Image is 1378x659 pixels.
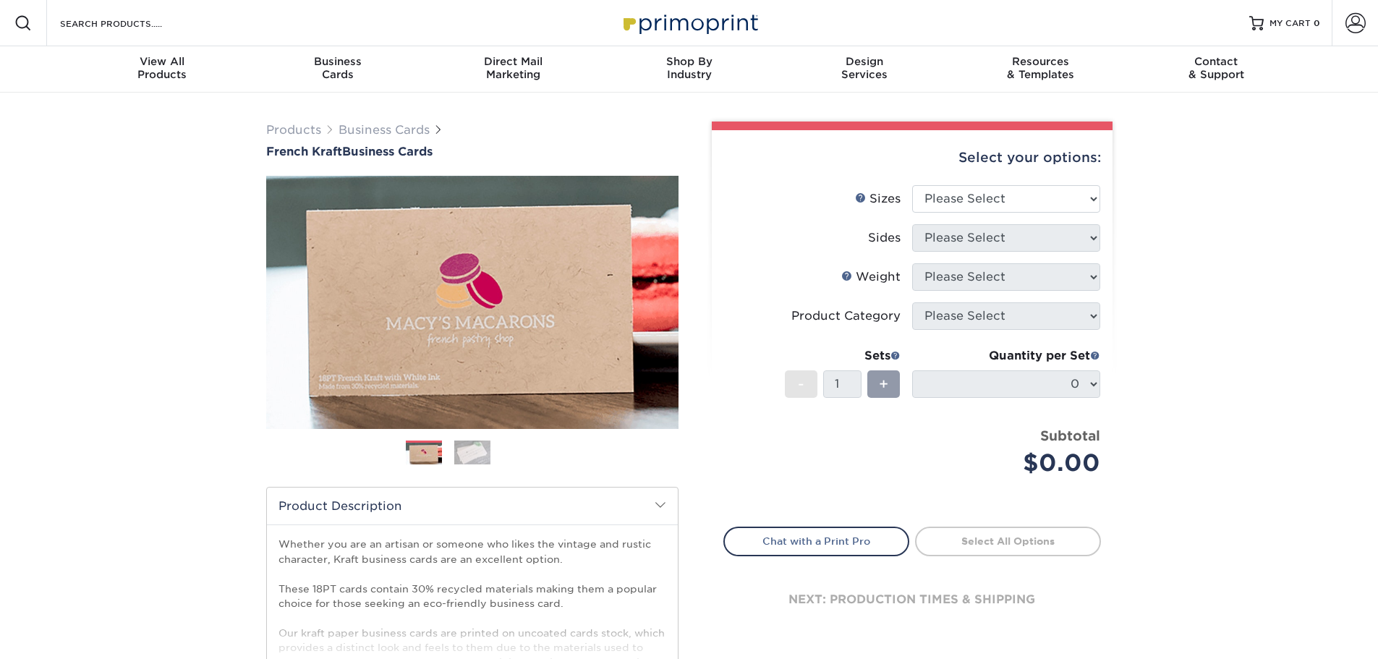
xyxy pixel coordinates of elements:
a: Shop ByIndustry [601,46,777,93]
a: Select All Options [915,527,1101,556]
a: Resources& Templates [953,46,1128,93]
div: Services [777,55,953,81]
a: Chat with a Print Pro [723,527,909,556]
div: next: production times & shipping [723,556,1101,643]
img: Business Cards 02 [454,440,490,465]
div: $0.00 [923,446,1100,480]
input: SEARCH PRODUCTS..... [59,14,200,32]
img: French Kraft 01 [266,96,679,508]
a: BusinessCards [250,46,425,93]
span: Contact [1128,55,1304,68]
div: Select your options: [723,130,1101,185]
div: Sides [868,229,901,247]
div: Quantity per Set [912,347,1100,365]
div: Weight [841,268,901,286]
div: Cards [250,55,425,81]
a: Contact& Support [1128,46,1304,93]
span: Shop By [601,55,777,68]
span: View All [75,55,250,68]
a: Business Cards [339,123,430,137]
span: MY CART [1269,17,1311,30]
span: Resources [953,55,1128,68]
a: View AllProducts [75,46,250,93]
strong: Subtotal [1040,428,1100,443]
span: - [798,373,804,395]
span: French Kraft [266,145,342,158]
div: Sizes [855,190,901,208]
span: Business [250,55,425,68]
a: DesignServices [777,46,953,93]
div: Products [75,55,250,81]
img: Business Cards 03 [503,435,539,471]
img: Business Cards 01 [406,435,442,472]
div: Product Category [791,307,901,325]
div: & Templates [953,55,1128,81]
h1: Business Cards [266,145,679,158]
span: + [879,373,888,395]
span: Design [777,55,953,68]
img: Primoprint [617,7,762,38]
div: Industry [601,55,777,81]
h2: Product Description [267,488,678,524]
div: & Support [1128,55,1304,81]
a: Direct MailMarketing [425,46,601,93]
div: Marketing [425,55,601,81]
div: Sets [785,347,901,365]
a: Products [266,123,321,137]
span: Direct Mail [425,55,601,68]
a: French KraftBusiness Cards [266,145,679,158]
span: 0 [1314,18,1320,28]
